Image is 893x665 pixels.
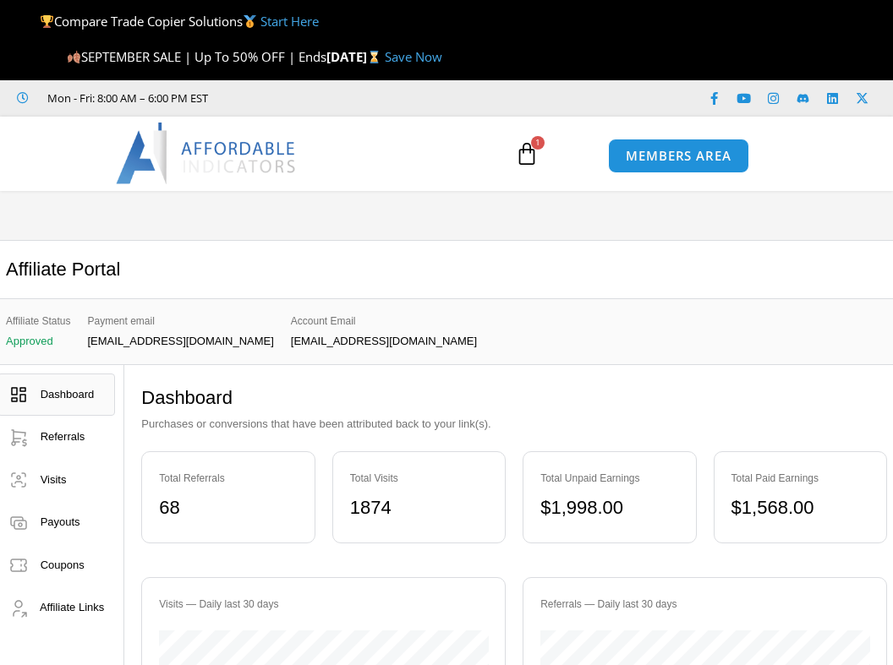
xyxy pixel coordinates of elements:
span: 1 [531,136,545,150]
h2: Affiliate Portal [6,258,120,282]
span: Payouts [41,515,80,528]
span: Mon - Fri: 8:00 AM – 6:00 PM EST [43,88,208,108]
img: ⌛ [368,51,381,63]
img: 🍂 [68,51,80,63]
span: Payment email [88,312,274,330]
div: Referrals — Daily last 30 days [540,595,869,613]
a: Save Now [385,48,442,65]
img: LogoAI | Affordable Indicators – NinjaTrader [116,123,298,183]
img: 🥇 [244,15,256,28]
iframe: Customer reviews powered by Trustpilot [216,90,470,106]
span: SEPTEMBER SALE | Up To 50% OFF | Ends [67,48,326,65]
div: Total Paid Earnings [731,469,869,488]
p: [EMAIL_ADDRESS][DOMAIN_NAME] [291,335,477,347]
div: Total Referrals [159,469,297,488]
span: Account Email [291,312,477,330]
bdi: 1,998.00 [540,497,623,518]
span: Referrals [41,430,85,443]
img: 🏆 [41,15,53,28]
a: MEMBERS AREA [608,139,749,173]
span: MEMBERS AREA [626,150,731,162]
span: $ [540,497,551,518]
span: Compare Trade Copier Solutions [40,13,319,30]
span: Coupons [41,559,85,571]
p: Purchases or conversions that have been attributed back to your link(s). [141,414,887,434]
strong: [DATE] [326,48,385,65]
a: Start Here [260,13,319,30]
div: Total Visits [350,469,488,488]
bdi: 1,568.00 [731,497,814,518]
span: Visits [41,473,67,486]
div: Visits — Daily last 30 days [159,595,488,613]
p: [EMAIL_ADDRESS][DOMAIN_NAME] [88,335,274,347]
a: 1 [490,129,564,178]
span: $ [731,497,742,518]
p: Approved [6,335,71,347]
div: 1874 [350,491,488,526]
div: 68 [159,491,297,526]
span: Dashboard [41,388,95,401]
h2: Dashboard [141,386,887,411]
span: Affiliate Status [6,312,71,330]
span: Affiliate Links [40,601,104,613]
div: Total Unpaid Earnings [540,469,678,488]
